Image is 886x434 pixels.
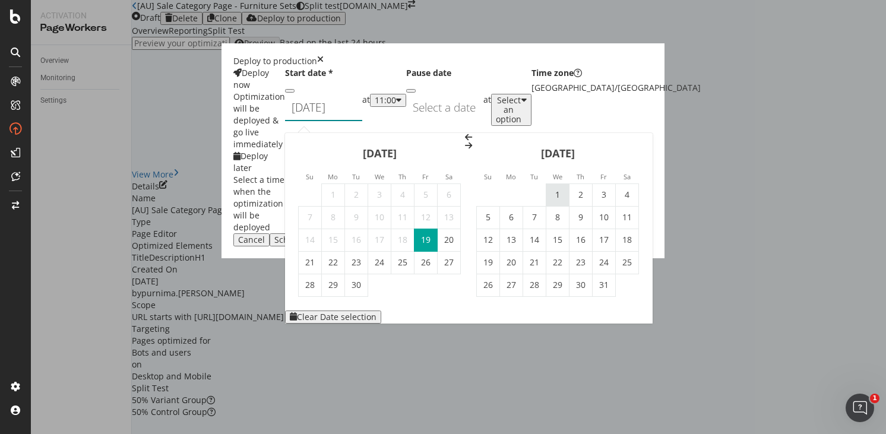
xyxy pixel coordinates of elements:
td: Not available. Sunday, September 14, 2025 [299,229,322,251]
td: Wednesday, September 24, 2025 [368,251,391,274]
label: Time zone [531,67,582,79]
td: Tuesday, October 21, 2025 [523,251,546,274]
td: Sunday, October 12, 2025 [477,229,500,251]
td: Not available. Tuesday, September 2, 2025 [345,183,368,206]
div: times [317,55,324,67]
button: Schedule [270,233,316,246]
td: Wednesday, October 1, 2025 [546,183,569,206]
small: Mo [328,172,338,181]
td: Friday, October 31, 2025 [593,274,616,296]
small: Sa [445,172,453,181]
td: Not available. Thursday, September 4, 2025 [391,183,414,206]
td: Tuesday, September 30, 2025 [345,274,368,296]
td: Monday, October 27, 2025 [500,274,523,296]
td: Tuesday, October 7, 2025 [523,206,546,229]
td: Sunday, October 19, 2025 [477,251,500,274]
td: Sunday, September 21, 2025 [299,251,322,274]
td: Monday, October 20, 2025 [500,251,523,274]
label: Pause date [406,67,451,79]
input: Select a date [285,94,362,121]
td: Wednesday, October 15, 2025 [546,229,569,251]
small: Su [484,172,492,181]
button: Cancel [233,233,270,246]
iframe: Intercom live chat [846,394,874,422]
small: Mo [506,172,516,181]
div: Schedule [274,235,311,245]
td: Not available. Friday, September 12, 2025 [414,206,438,229]
td: Friday, October 10, 2025 [593,206,616,229]
td: Selected. Friday, September 19, 2025 [414,229,438,251]
td: Saturday, October 18, 2025 [616,229,639,251]
td: Not available. Monday, September 1, 2025 [322,183,345,206]
td: Sunday, September 28, 2025 [299,274,322,296]
div: Deploy to production [233,55,317,67]
td: Monday, October 13, 2025 [500,229,523,251]
div: Move backward to switch to the previous month. [285,133,652,141]
div: Optimization will be deployed & go live immediately [233,91,285,150]
div: modal [221,43,664,258]
small: We [553,172,562,181]
td: Friday, October 17, 2025 [593,229,616,251]
td: Not available. Wednesday, September 17, 2025 [368,229,391,251]
td: Not available. Thursday, September 11, 2025 [391,206,414,229]
td: Not available. Thursday, September 18, 2025 [391,229,414,251]
td: Friday, October 3, 2025 [593,183,616,206]
td: Thursday, October 23, 2025 [569,251,593,274]
td: Thursday, October 30, 2025 [569,274,593,296]
td: Friday, October 24, 2025 [593,251,616,274]
div: Deploy later [233,150,285,174]
div: [GEOGRAPHIC_DATA]/[GEOGRAPHIC_DATA] [531,82,701,94]
td: Not available. Tuesday, September 9, 2025 [345,206,368,229]
td: Not available. Monday, September 8, 2025 [322,206,345,229]
button: 11:00 [370,94,406,107]
td: Not available. Friday, September 5, 2025 [414,183,438,206]
td: Tuesday, September 23, 2025 [345,251,368,274]
td: Not available. Sunday, September 7, 2025 [299,206,322,229]
div: 11:00 [375,96,396,105]
td: Sunday, October 5, 2025 [477,206,500,229]
small: Fr [600,172,607,181]
td: Thursday, October 9, 2025 [569,206,593,229]
div: Select a time when the optimization will be deployed [233,174,285,233]
td: Sunday, October 26, 2025 [477,274,500,296]
td: Saturday, September 27, 2025 [438,251,461,274]
div: Calendar [285,133,652,311]
div: Deploy now [233,67,285,91]
div: Cancel [238,235,265,245]
td: Saturday, October 25, 2025 [616,251,639,274]
td: Saturday, September 20, 2025 [438,229,461,251]
td: Friday, September 26, 2025 [414,251,438,274]
td: Thursday, October 16, 2025 [569,229,593,251]
td: Monday, September 29, 2025 [322,274,345,296]
td: Not available. Saturday, September 6, 2025 [438,183,461,206]
small: Th [398,172,406,181]
span: 1 [870,394,879,403]
div: Move forward to switch to the next month. [285,141,652,150]
td: Thursday, October 2, 2025 [569,183,593,206]
td: Tuesday, October 14, 2025 [523,229,546,251]
small: We [375,172,384,181]
small: Sa [624,172,631,181]
small: Tu [352,172,360,181]
td: Monday, October 6, 2025 [500,206,523,229]
strong: [DATE] [363,146,397,160]
button: Select an option [491,94,531,126]
td: Not available. Tuesday, September 16, 2025 [345,229,368,251]
td: Not available. Wednesday, September 3, 2025 [368,183,391,206]
label: Start date * [285,67,333,79]
td: Thursday, September 25, 2025 [391,251,414,274]
div: Select an option [496,96,521,124]
td: Saturday, October 11, 2025 [616,206,639,229]
small: Th [577,172,584,181]
input: Select a date [406,94,483,121]
td: Wednesday, October 8, 2025 [546,206,569,229]
td: Not available. Saturday, September 13, 2025 [438,206,461,229]
td: Wednesday, October 22, 2025 [546,251,569,274]
small: Su [306,172,314,181]
div: at [483,94,491,126]
strong: [DATE] [541,146,575,160]
td: Not available. Monday, September 15, 2025 [322,229,345,251]
td: Saturday, October 4, 2025 [616,183,639,206]
button: Clear Date selection [285,311,381,324]
div: at [362,94,370,121]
